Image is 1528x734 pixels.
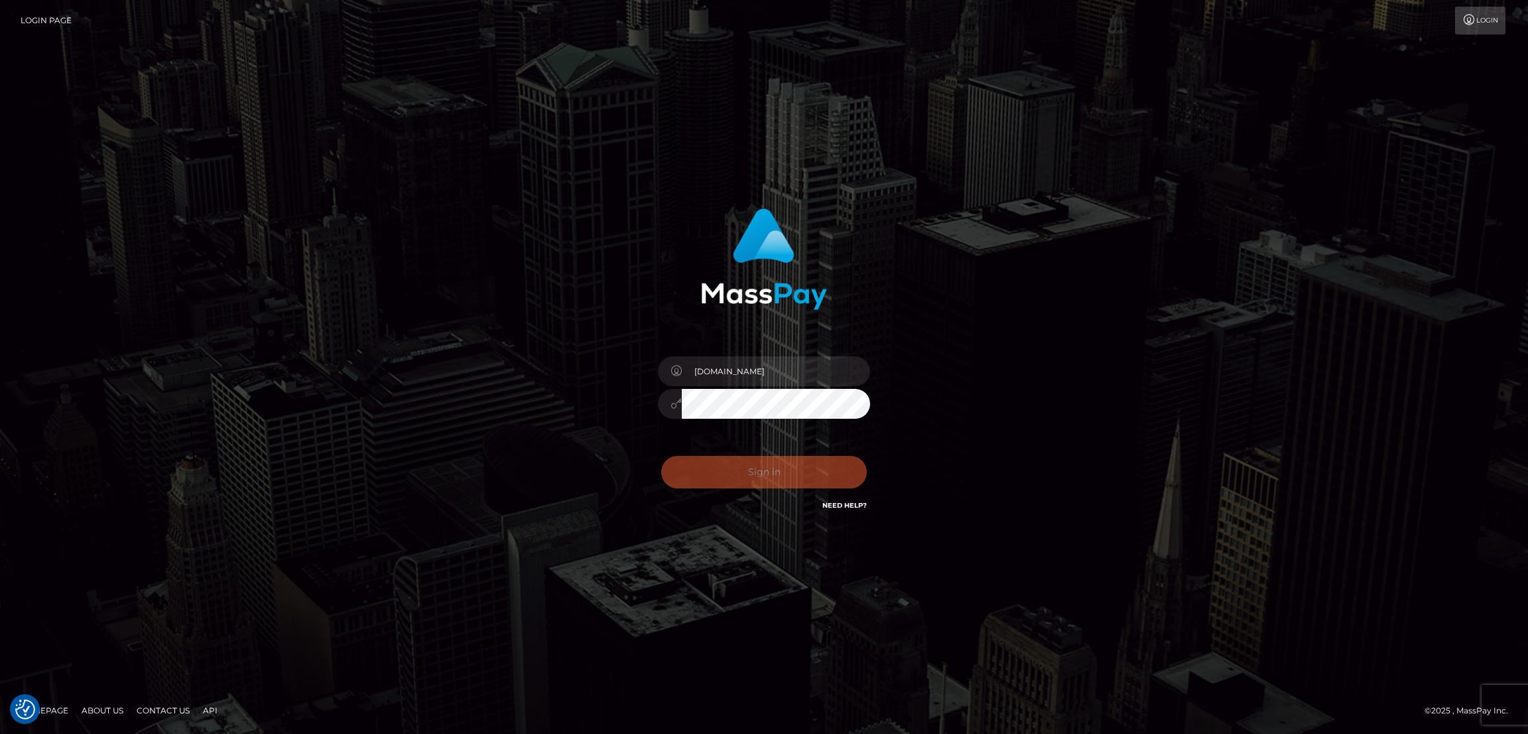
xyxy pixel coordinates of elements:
a: Need Help? [822,501,867,510]
a: Login [1455,7,1505,35]
img: MassPay Login [701,208,827,310]
a: Homepage [15,700,74,721]
div: © 2025 , MassPay Inc. [1425,703,1518,718]
a: Contact Us [131,700,195,721]
button: Consent Preferences [15,699,35,719]
a: API [198,700,223,721]
a: Login Page [21,7,72,35]
input: Username... [682,356,870,386]
a: About Us [76,700,129,721]
img: Revisit consent button [15,699,35,719]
